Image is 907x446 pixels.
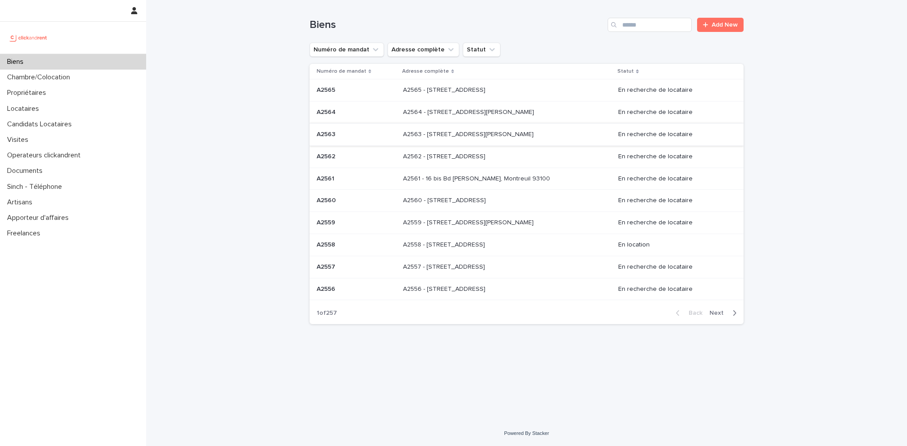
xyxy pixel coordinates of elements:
p: Apporteur d'affaires [4,214,76,222]
p: A2564 [317,107,337,116]
p: A2557 [317,262,337,271]
p: A2560 [317,195,337,204]
p: A2564 - [STREET_ADDRESS][PERSON_NAME] [403,107,536,116]
tr: A2558A2558 A2558 - [STREET_ADDRESS]A2558 - [STREET_ADDRESS] En location [310,234,744,256]
tr: A2561A2561 A2561 - 16 bis Bd [PERSON_NAME], Montreuil 93100A2561 - 16 bis Bd [PERSON_NAME], Montr... [310,168,744,190]
p: A2558 [317,239,337,249]
p: Locataires [4,105,46,113]
p: Artisans [4,198,39,207]
p: A2560 - [STREET_ADDRESS] [403,195,488,204]
p: En recherche de locataire [618,86,729,94]
button: Adresse complète [388,43,459,57]
p: En recherche de locataire [618,109,729,116]
p: En recherche de locataire [618,131,729,138]
p: Statut [617,67,634,76]
button: Numéro de mandat [310,43,384,57]
p: A2557 - [STREET_ADDRESS] [403,262,487,271]
p: A2556 [317,284,337,293]
tr: A2560A2560 A2560 - [STREET_ADDRESS]A2560 - [STREET_ADDRESS] En recherche de locataire [310,190,744,212]
tr: A2564A2564 A2564 - [STREET_ADDRESS][PERSON_NAME]A2564 - [STREET_ADDRESS][PERSON_NAME] En recherch... [310,102,744,124]
p: En recherche de locataire [618,197,729,204]
img: UCB0brd3T0yccxBKYDjQ [7,29,50,47]
p: A2562 - [STREET_ADDRESS] [403,151,487,160]
p: A2565 [317,85,337,94]
p: A2563 - 781 Avenue de Monsieur Teste, Montpellier 34070 [403,129,535,138]
p: Freelances [4,229,47,238]
p: Sinch - Téléphone [4,183,69,191]
p: Biens [4,58,31,66]
p: A2561 [317,173,336,183]
tr: A2563A2563 A2563 - [STREET_ADDRESS][PERSON_NAME]A2563 - [STREET_ADDRESS][PERSON_NAME] En recherch... [310,123,744,145]
a: Add New [697,18,744,32]
p: Documents [4,167,50,175]
p: En location [618,241,729,249]
p: En recherche de locataire [618,286,729,293]
p: Candidats Locataires [4,120,79,129]
p: A2558 - [STREET_ADDRESS] [403,239,487,249]
tr: A2565A2565 A2565 - [STREET_ADDRESS]A2565 - [STREET_ADDRESS] En recherche de locataire [310,79,744,102]
p: A2559 - [STREET_ADDRESS][PERSON_NAME] [403,217,535,227]
p: En recherche de locataire [618,175,729,183]
p: En recherche de locataire [618,263,729,271]
p: A2563 [317,129,337,138]
p: A2562 [317,151,337,160]
span: Back [683,310,702,316]
p: A2556 - [STREET_ADDRESS] [403,284,487,293]
tr: A2557A2557 A2557 - [STREET_ADDRESS]A2557 - [STREET_ADDRESS] En recherche de locataire [310,256,744,278]
tr: A2556A2556 A2556 - [STREET_ADDRESS]A2556 - [STREET_ADDRESS] En recherche de locataire [310,278,744,300]
p: Operateurs clickandrent [4,151,88,160]
h1: Biens [310,19,604,31]
p: En recherche de locataire [618,153,729,160]
p: En recherche de locataire [618,219,729,227]
span: Add New [712,22,738,28]
input: Search [608,18,692,32]
p: 1 of 257 [310,302,344,324]
a: Powered By Stacker [504,430,549,436]
tr: A2562A2562 A2562 - [STREET_ADDRESS]A2562 - [STREET_ADDRESS] En recherche de locataire [310,145,744,168]
p: Chambre/Colocation [4,73,77,82]
p: Propriétaires [4,89,53,97]
p: Numéro de mandat [317,67,366,76]
p: A2559 [317,217,337,227]
p: Visites [4,136,35,144]
button: Back [669,309,706,317]
p: A2561 - 16 bis Bd [PERSON_NAME], Montreuil 93100 [403,173,552,183]
button: Next [706,309,744,317]
button: Statut [463,43,500,57]
span: Next [709,310,729,316]
p: A2565 - [STREET_ADDRESS] [403,85,487,94]
tr: A2559A2559 A2559 - [STREET_ADDRESS][PERSON_NAME]A2559 - [STREET_ADDRESS][PERSON_NAME] En recherch... [310,212,744,234]
p: Adresse complète [402,67,449,76]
